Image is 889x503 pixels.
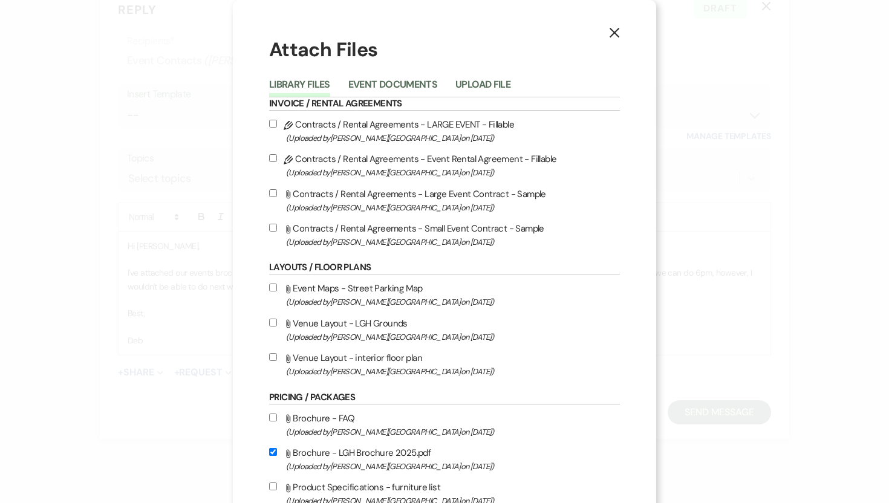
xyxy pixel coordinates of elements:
[269,120,277,128] input: Contracts / Rental Agreements - LARGE EVENT - Fillable(Uploaded by[PERSON_NAME][GEOGRAPHIC_DATA]o...
[269,36,620,63] h1: Attach Files
[269,411,620,439] label: Brochure - FAQ
[269,284,277,291] input: Event Maps - Street Parking Map(Uploaded by[PERSON_NAME][GEOGRAPHIC_DATA]on [DATE])
[269,221,620,249] label: Contracts / Rental Agreements - Small Event Contract - Sample
[286,235,620,249] span: (Uploaded by [PERSON_NAME][GEOGRAPHIC_DATA] on [DATE] )
[286,131,620,145] span: (Uploaded by [PERSON_NAME][GEOGRAPHIC_DATA] on [DATE] )
[286,330,620,344] span: (Uploaded by [PERSON_NAME][GEOGRAPHIC_DATA] on [DATE] )
[269,154,277,162] input: Contracts / Rental Agreements - Event Rental Agreement - Fillable(Uploaded by[PERSON_NAME][GEOGRA...
[269,261,620,274] h6: Layouts / Floor Plans
[286,295,620,309] span: (Uploaded by [PERSON_NAME][GEOGRAPHIC_DATA] on [DATE] )
[348,80,437,97] button: Event Documents
[269,319,277,326] input: Venue Layout - LGH Grounds(Uploaded by[PERSON_NAME][GEOGRAPHIC_DATA]on [DATE])
[269,189,277,197] input: Contracts / Rental Agreements - Large Event Contract - Sample(Uploaded by[PERSON_NAME][GEOGRAPHIC...
[269,151,620,180] label: Contracts / Rental Agreements - Event Rental Agreement - Fillable
[269,482,277,490] input: Product Specifications - furniture list(Uploaded by[PERSON_NAME][GEOGRAPHIC_DATA]on [DATE])
[269,350,620,378] label: Venue Layout - interior floor plan
[269,97,620,111] h6: Invoice / Rental Agreements
[269,281,620,309] label: Event Maps - Street Parking Map
[269,186,620,215] label: Contracts / Rental Agreements - Large Event Contract - Sample
[269,353,277,361] input: Venue Layout - interior floor plan(Uploaded by[PERSON_NAME][GEOGRAPHIC_DATA]on [DATE])
[269,391,620,404] h6: Pricing / Packages
[286,201,620,215] span: (Uploaded by [PERSON_NAME][GEOGRAPHIC_DATA] on [DATE] )
[269,445,620,473] label: Brochure - LGH Brochure 2025.pdf
[286,166,620,180] span: (Uploaded by [PERSON_NAME][GEOGRAPHIC_DATA] on [DATE] )
[269,448,277,456] input: Brochure - LGH Brochure 2025.pdf(Uploaded by[PERSON_NAME][GEOGRAPHIC_DATA]on [DATE])
[269,316,620,344] label: Venue Layout - LGH Grounds
[286,365,620,378] span: (Uploaded by [PERSON_NAME][GEOGRAPHIC_DATA] on [DATE] )
[286,459,620,473] span: (Uploaded by [PERSON_NAME][GEOGRAPHIC_DATA] on [DATE] )
[269,224,277,232] input: Contracts / Rental Agreements - Small Event Contract - Sample(Uploaded by[PERSON_NAME][GEOGRAPHIC...
[269,117,620,145] label: Contracts / Rental Agreements - LARGE EVENT - Fillable
[286,425,620,439] span: (Uploaded by [PERSON_NAME][GEOGRAPHIC_DATA] on [DATE] )
[269,414,277,421] input: Brochure - FAQ(Uploaded by[PERSON_NAME][GEOGRAPHIC_DATA]on [DATE])
[269,80,330,97] button: Library Files
[455,80,510,97] button: Upload File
